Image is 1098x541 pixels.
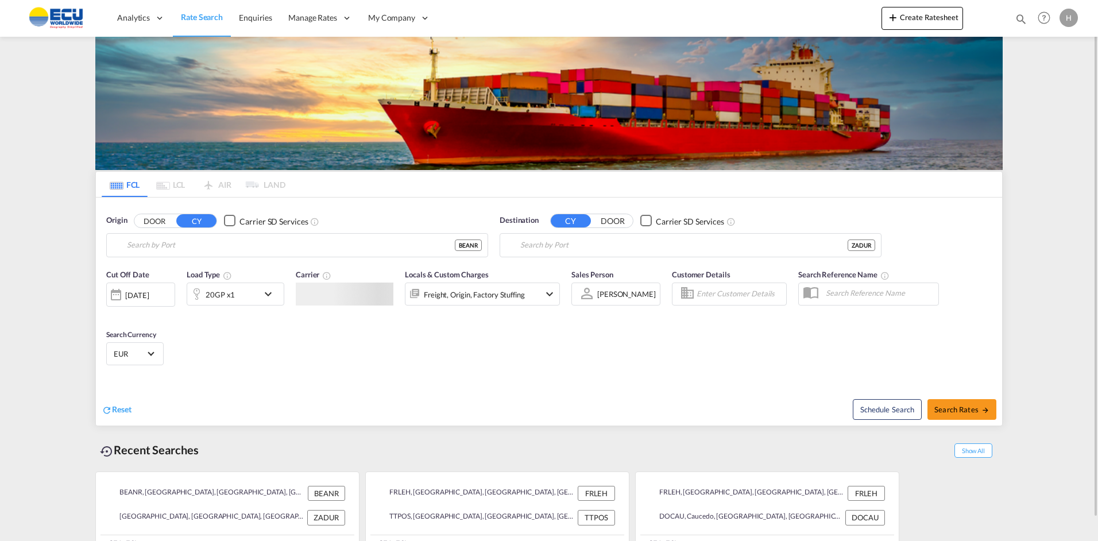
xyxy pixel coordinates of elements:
div: BEANR [308,486,345,501]
span: Carrier [296,270,331,279]
div: Origin DOOR CY Checkbox No InkUnchecked: Search for CY (Container Yard) services for all selected... [96,198,1002,425]
button: CY [551,214,591,227]
input: Enter Customer Details [697,285,783,302]
input: Search by Port [127,237,455,254]
span: Load Type [187,270,232,279]
md-input-container: Durban, ZADUR [500,234,881,257]
md-tab-item: FCL [102,172,148,197]
md-select: Sales Person: Hippolyte Sainton [596,285,657,302]
md-icon: icon-arrow-right [981,406,989,414]
span: Help [1034,8,1054,28]
span: Customer Details [672,270,730,279]
div: H [1060,9,1078,27]
md-icon: icon-chevron-down [261,287,281,301]
md-checkbox: Checkbox No Ink [224,215,308,227]
button: DOOR [134,214,175,227]
div: FRLEH [848,486,885,501]
md-icon: The selected Trucker/Carrierwill be displayed in the rate results If the rates are from another f... [322,271,331,280]
button: Search Ratesicon-arrow-right [927,399,996,419]
div: Freight Origin Factory Stuffingicon-chevron-down [405,282,560,305]
md-icon: icon-plus 400-fg [886,10,900,24]
div: ZADUR, Durban, South Africa, Southern Africa, Africa [110,510,304,525]
span: Rate Search [181,12,223,22]
div: TTPOS, Port-of-Spain, Trinidad and Tobago, Caribbean, Americas [380,510,575,525]
div: Recent Searches [95,437,203,463]
div: 20GP x1 [206,286,235,302]
input: Search by Port [520,237,848,254]
md-pagination-wrapper: Use the left and right arrow keys to navigate between tabs [102,172,285,197]
img: 6cccb1402a9411edb762cf9624ab9cda.png [17,5,95,31]
div: DOCAU, Caucedo, Dominican Republic, Caribbean, Americas [649,510,842,525]
div: ZADUR [848,239,875,251]
div: icon-magnify [1015,13,1027,30]
span: Reset [112,404,132,414]
md-select: Select Currency: € EUREuro [113,345,157,362]
span: Search Rates [934,404,989,414]
md-checkbox: Checkbox No Ink [640,215,724,227]
div: ZADUR [307,510,345,525]
md-icon: icon-chevron-down [543,287,556,300]
span: EUR [114,349,146,359]
img: LCL+%26+FCL+BACKGROUND.png [95,37,1003,170]
div: [DATE] [125,289,149,300]
span: Show All [954,443,992,458]
span: Sales Person [571,270,613,279]
div: Help [1034,8,1060,29]
span: My Company [368,12,415,24]
div: BEANR, Antwerp, Belgium, Western Europe, Europe [110,486,305,501]
span: Origin [106,215,127,226]
md-icon: icon-backup-restore [100,445,114,458]
div: 20GP x1icon-chevron-down [187,283,284,306]
button: DOOR [593,214,633,227]
md-icon: Your search will be saved by the below given name [880,271,890,280]
span: Search Currency [106,330,156,339]
input: Search Reference Name [820,284,938,302]
div: Freight Origin Factory Stuffing [424,286,525,302]
md-icon: icon-magnify [1015,13,1027,25]
md-datepicker: Select [106,305,115,320]
button: icon-plus 400-fgCreate Ratesheet [882,7,963,30]
span: Analytics [117,12,150,24]
span: Manage Rates [288,12,337,24]
div: [DATE] [106,282,175,306]
span: Search Reference Name [798,270,890,279]
button: Note: By default Schedule search will only considerorigin ports, destination ports and cut off da... [853,399,922,419]
div: Carrier SD Services [239,215,308,227]
div: Carrier SD Services [656,215,724,227]
span: Cut Off Date [106,270,149,279]
div: FRLEH [578,486,615,501]
span: Destination [500,215,539,226]
div: FRLEH, Le Havre, France, Western Europe, Europe [380,486,575,501]
span: Locals & Custom Charges [405,270,489,279]
md-icon: icon-refresh [102,404,112,415]
div: FRLEH, Le Havre, France, Western Europe, Europe [649,486,845,501]
md-icon: icon-information-outline [223,271,232,280]
md-icon: Unchecked: Search for CY (Container Yard) services for all selected carriers.Checked : Search for... [310,217,319,226]
md-icon: Unchecked: Search for CY (Container Yard) services for all selected carriers.Checked : Search for... [726,217,736,226]
div: [PERSON_NAME] [597,289,656,299]
div: DOCAU [845,510,885,525]
div: BEANR [455,239,482,251]
div: TTPOS [578,510,615,525]
span: Enquiries [239,13,272,22]
button: CY [176,214,216,227]
md-input-container: Antwerp, BEANR [107,234,488,257]
div: icon-refreshReset [102,403,132,416]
